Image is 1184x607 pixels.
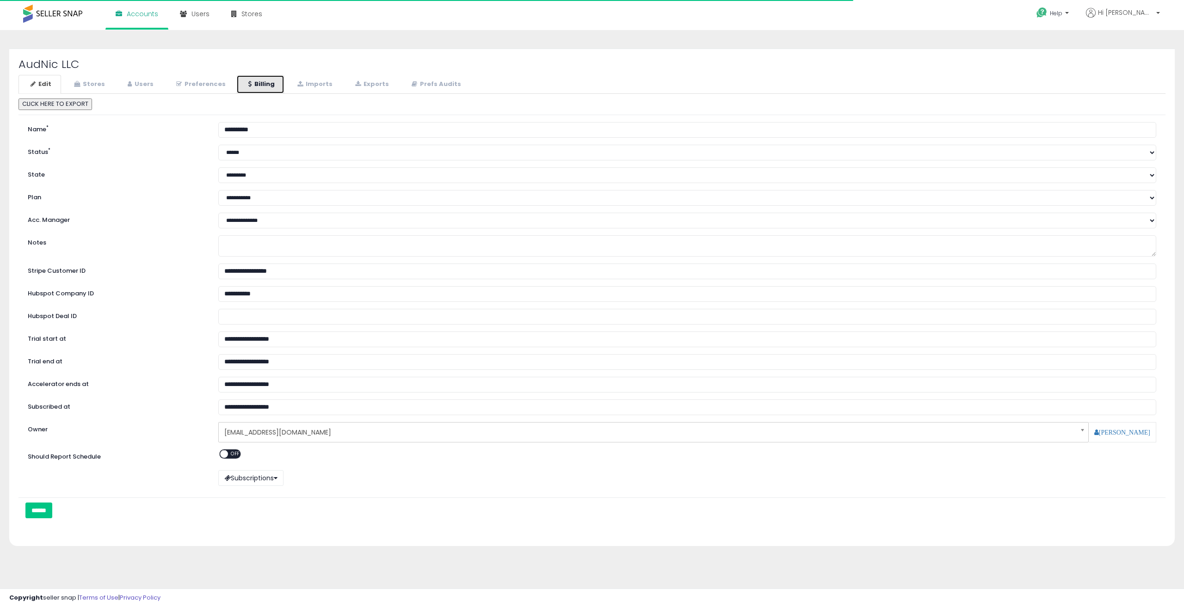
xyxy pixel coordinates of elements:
h2: AudNic LLC [18,58,1165,70]
a: Hi [PERSON_NAME] [1086,8,1160,29]
span: Help [1050,9,1062,17]
a: Exports [343,75,399,94]
span: OFF [228,450,243,458]
label: Trial end at [21,354,211,366]
a: Stores [62,75,115,94]
span: Accounts [127,9,158,18]
span: Stores [241,9,262,18]
a: [PERSON_NAME] [1094,429,1150,435]
i: Get Help [1036,7,1048,18]
span: [EMAIL_ADDRESS][DOMAIN_NAME] [224,424,1071,440]
button: CLICK HERE TO EXPORT [18,98,92,110]
label: Hubspot Company ID [21,286,211,298]
a: Preferences [164,75,235,94]
span: Users [191,9,210,18]
span: Hi [PERSON_NAME] [1098,8,1153,17]
label: Owner [28,425,48,434]
button: Subscriptions [218,470,284,486]
label: Plan [21,190,211,202]
label: State [21,167,211,179]
a: Privacy Policy [120,593,160,602]
label: Hubspot Deal ID [21,309,211,321]
div: seller snap | | [9,594,160,602]
a: Users [116,75,163,94]
label: Subscribed at [21,399,211,411]
label: Acc. Manager [21,213,211,225]
a: Edit [18,75,61,94]
label: Should Report Schedule [28,453,101,461]
label: Notes [21,235,211,247]
strong: Copyright [9,593,43,602]
a: Imports [285,75,342,94]
a: Billing [236,75,284,94]
label: Trial start at [21,331,211,343]
a: Prefs Audits [400,75,471,94]
a: Terms of Use [79,593,118,602]
label: Accelerator ends at [21,377,211,389]
label: Status [21,145,211,157]
label: Name [21,122,211,134]
label: Stripe Customer ID [21,264,211,276]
